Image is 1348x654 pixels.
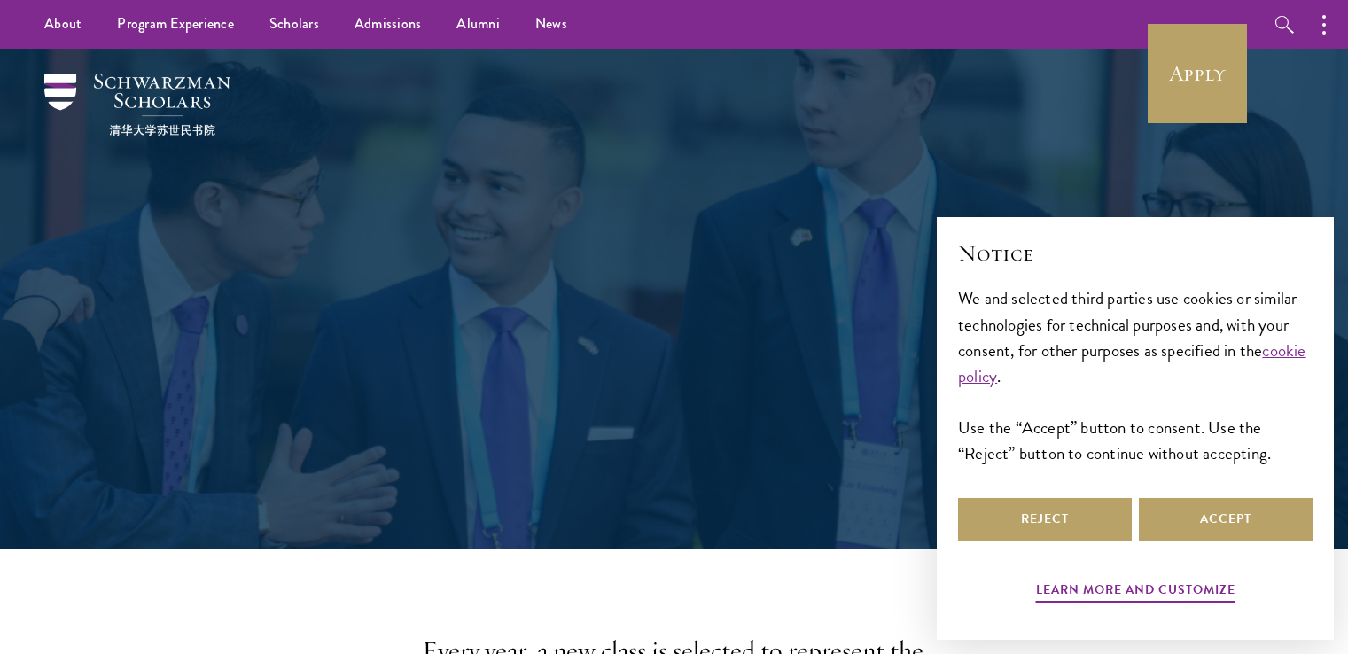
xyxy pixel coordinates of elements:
button: Reject [958,498,1132,541]
h2: Notice [958,238,1313,269]
div: We and selected third parties use cookies or similar technologies for technical purposes and, wit... [958,285,1313,465]
a: cookie policy [958,338,1306,389]
a: Apply [1148,24,1247,123]
button: Learn more and customize [1036,579,1235,606]
img: Schwarzman Scholars [44,74,230,136]
button: Accept [1139,498,1313,541]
